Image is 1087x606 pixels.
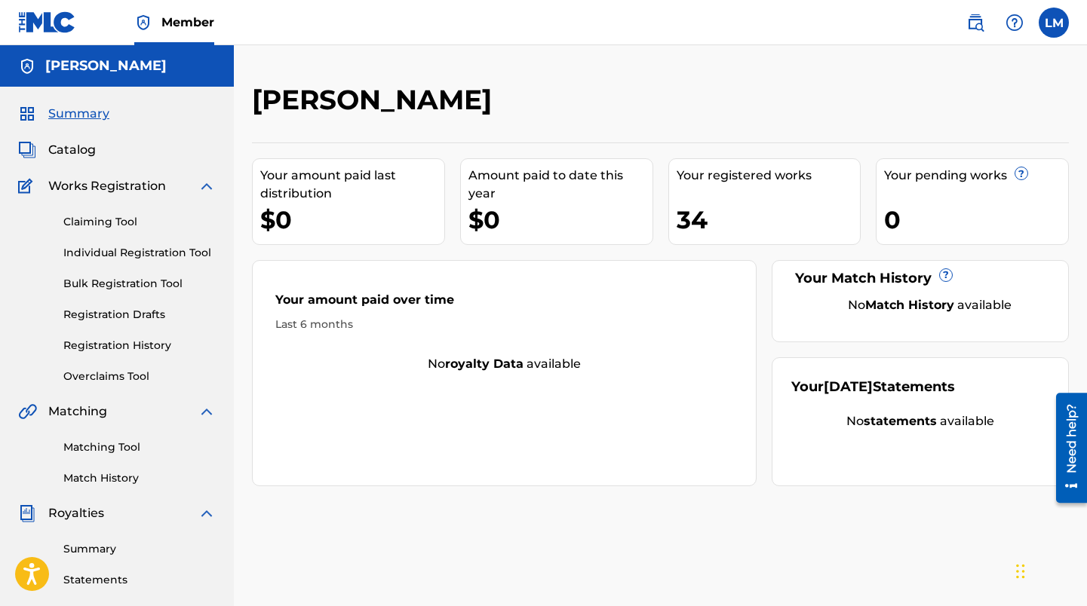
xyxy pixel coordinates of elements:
[48,504,104,522] span: Royalties
[18,105,36,123] img: Summary
[18,141,96,159] a: CatalogCatalog
[198,402,216,421] img: expand
[18,177,38,195] img: Works Registration
[18,504,36,522] img: Royalties
[960,8,990,38] a: Public Search
[1039,8,1069,38] div: User Menu
[18,402,37,421] img: Matching
[260,167,444,203] div: Your amount paid last distribution
[445,357,524,371] strong: royalty data
[63,369,216,384] a: Overclaims Tool
[63,572,216,588] a: Statements
[1006,14,1024,32] img: help
[48,105,109,123] span: Summary
[791,412,1049,430] div: No available
[63,214,216,230] a: Claiming Tool
[63,338,216,353] a: Registration History
[253,355,756,373] div: No available
[275,317,733,332] div: Last 6 months
[45,57,167,75] h5: Lisa Meyer
[884,203,1068,237] div: 0
[677,167,861,185] div: Your registered works
[63,307,216,323] a: Registration Drafts
[198,504,216,522] img: expand
[810,296,1049,314] div: No available
[48,177,166,195] span: Works Registration
[252,83,499,117] h2: [PERSON_NAME]
[134,14,152,32] img: Top Rightsholder
[999,8,1030,38] div: Help
[48,402,107,421] span: Matching
[791,377,955,397] div: Your Statements
[864,414,937,428] strong: statements
[63,245,216,261] a: Individual Registration Tool
[260,203,444,237] div: $0
[18,11,76,33] img: MLC Logo
[468,167,653,203] div: Amount paid to date this year
[18,141,36,159] img: Catalog
[1012,534,1087,606] iframe: Chat Widget
[966,14,984,32] img: search
[824,378,873,395] span: [DATE]
[468,203,653,237] div: $0
[865,298,954,312] strong: Match History
[791,268,1049,289] div: Your Match History
[48,141,96,159] span: Catalog
[275,291,733,317] div: Your amount paid over time
[1016,549,1025,594] div: Drag
[63,439,216,455] a: Matching Tool
[884,167,1068,185] div: Your pending works
[63,276,216,292] a: Bulk Registration Tool
[677,203,861,237] div: 34
[63,541,216,557] a: Summary
[18,105,109,123] a: SummarySummary
[940,269,952,281] span: ?
[1045,387,1087,509] iframe: Resource Center
[198,177,216,195] img: expand
[1015,167,1027,179] span: ?
[63,470,216,486] a: Match History
[18,57,36,75] img: Accounts
[161,14,214,31] span: Member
